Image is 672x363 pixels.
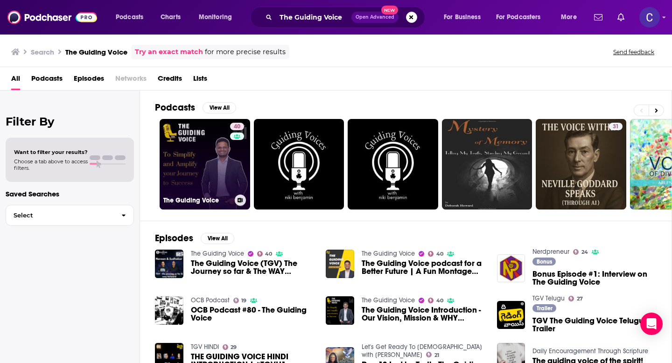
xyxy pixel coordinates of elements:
[362,250,415,258] a: The Guiding Voice
[436,299,443,303] span: 40
[532,317,657,333] a: TGV The Guiding Voice Telugu | Trailer
[536,119,626,209] a: 31
[11,71,20,90] a: All
[257,251,273,257] a: 40
[276,10,351,25] input: Search podcasts, credits, & more...
[230,123,244,130] a: 40
[639,7,660,28] img: User Profile
[532,294,565,302] a: TGV Telugu
[135,47,203,57] a: Try an exact match
[155,232,193,244] h2: Episodes
[191,343,219,351] a: TGV HINDI
[155,250,183,278] a: The Guiding Voice (TGV) The Journey so far & The WAY FORWARD | Naveen & Sudhakar | TGV Episode #125
[192,10,244,25] button: open menu
[265,252,272,256] span: 40
[532,248,569,256] a: Nerdpreneur
[362,306,486,322] a: The Guiding Voice Introduction - Our Vision, Mission & WHY statements | Hosts Naveen Samala & Sud...
[65,48,127,56] h3: The Guiding Voice
[561,11,577,24] span: More
[497,301,525,329] img: TGV The Guiding Voice Telugu | Trailer
[191,259,315,275] span: The Guiding Voice (TGV) The Journey so far & The WAY FORWARD | Naveen & [PERSON_NAME] | TGV Episo...
[326,296,354,325] img: The Guiding Voice Introduction - Our Vision, Mission & WHY statements | Hosts Naveen Samala & Sud...
[233,298,247,303] a: 19
[437,10,492,25] button: open menu
[614,9,628,25] a: Show notifications dropdown
[568,296,583,301] a: 27
[610,48,657,56] button: Send feedback
[532,347,648,355] a: Daily Encouragement Through Scripture
[191,250,244,258] a: The Guiding Voice
[639,7,660,28] button: Show profile menu
[154,10,186,25] a: Charts
[6,205,134,226] button: Select
[191,296,230,304] a: OCB Podcast
[496,11,541,24] span: For Podcasters
[7,8,97,26] img: Podchaser - Follow, Share and Rate Podcasts
[203,102,236,113] button: View All
[573,249,588,255] a: 24
[428,298,443,303] a: 40
[613,122,619,132] span: 31
[609,123,623,130] a: 31
[351,12,399,23] button: Open AdvancedNew
[362,296,415,304] a: The Guiding Voice
[444,11,481,24] span: For Business
[426,352,439,357] a: 21
[497,254,525,283] img: Bonus Episode #1: Interview on The Guiding Voice
[191,306,315,322] a: OCB Podcast #80 - The Guiding Voice
[193,71,207,90] a: Lists
[381,6,398,14] span: New
[436,252,443,256] span: 40
[326,250,354,278] a: The Guiding Voice podcast for a Better Future | A Fun Montage that explains the format in 5 minutes
[161,11,181,24] span: Charts
[155,296,183,325] img: OCB Podcast #80 - The Guiding Voice
[6,189,134,198] p: Saved Searches
[205,47,286,57] span: for more precise results
[362,259,486,275] a: The Guiding Voice podcast for a Better Future | A Fun Montage that explains the format in 5 minutes
[428,251,443,257] a: 40
[581,250,588,254] span: 24
[590,9,606,25] a: Show notifications dropdown
[537,259,552,265] span: Bonus
[109,10,155,25] button: open menu
[577,297,583,301] span: 27
[362,306,486,322] span: The Guiding Voice Introduction - Our Vision, Mission & WHY statements | Hosts [PERSON_NAME] & [PE...
[155,232,234,244] a: EpisodesView All
[554,10,588,25] button: open menu
[639,7,660,28] span: Logged in as publicityxxtina
[223,344,237,350] a: 29
[362,343,482,359] a: Let's Get Ready To Bible with Dr. Tamika Hall
[14,158,88,171] span: Choose a tab above to access filters.
[163,196,231,204] h3: The Guiding Voice
[116,11,143,24] span: Podcasts
[234,122,240,132] span: 40
[532,270,657,286] a: Bonus Episode #1: Interview on The Guiding Voice
[155,102,236,113] a: PodcastsView All
[231,345,237,349] span: 29
[241,299,246,303] span: 19
[115,71,147,90] span: Networks
[356,15,394,20] span: Open Advanced
[31,71,63,90] a: Podcasts
[160,119,250,209] a: 40The Guiding Voice
[191,259,315,275] a: The Guiding Voice (TGV) The Journey so far & The WAY FORWARD | Naveen & Sudhakar | TGV Episode #125
[155,102,195,113] h2: Podcasts
[6,115,134,128] h2: Filter By
[640,313,663,335] div: Open Intercom Messenger
[74,71,104,90] a: Episodes
[158,71,182,90] span: Credits
[201,233,234,244] button: View All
